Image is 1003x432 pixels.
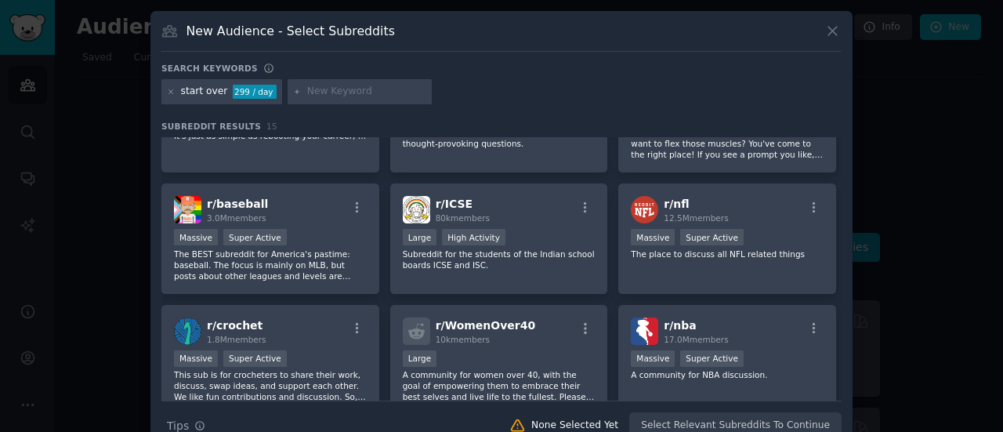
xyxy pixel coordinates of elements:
span: 80k members [436,213,490,223]
div: Massive [631,350,675,367]
span: r/ WomenOver40 [436,319,536,332]
div: Large [403,229,437,245]
div: start over [181,85,228,99]
div: Super Active [223,229,287,245]
input: New Keyword [307,85,426,99]
p: A community for women over 40, with the goal of empowering them to embrace their best selves and ... [403,369,596,402]
span: r/ nfl [664,198,689,210]
span: r/ crochet [207,319,263,332]
div: Super Active [680,350,744,367]
img: nfl [631,196,658,223]
p: Subreddit for the students of the Indian school boards ICSE and ISC. [403,249,596,270]
div: Massive [631,229,675,245]
span: 17.0M members [664,335,728,344]
div: 299 / day [233,85,277,99]
p: r/AskReddit is the place to ask and answer thought-provoking questions. [403,127,596,149]
img: crochet [174,318,201,345]
img: nba [631,318,658,345]
span: 12.5M members [664,213,728,223]
p: Writing Prompts. You're a writer and you just want to flex those muscles? You've come to the righ... [631,127,824,160]
p: This sub is for crocheters to share their work, discuss, swap ideas, and support each other. We l... [174,369,367,402]
div: Super Active [680,229,744,245]
div: High Activity [442,229,505,245]
span: r/ nba [664,319,696,332]
span: 3.0M members [207,213,266,223]
img: ICSE [403,196,430,223]
p: A community for NBA discussion. [631,369,824,380]
img: baseball [174,196,201,223]
div: Large [403,350,437,367]
span: r/ baseball [207,198,268,210]
div: Massive [174,350,218,367]
p: The place to discuss all NFL related things [631,249,824,260]
div: Super Active [223,350,287,367]
span: 15 [266,122,277,131]
span: 1.8M members [207,335,266,344]
p: The BEST subreddit for America's pastime: baseball. The focus is mainly on MLB, but posts about o... [174,249,367,281]
h3: New Audience - Select Subreddits [186,23,395,39]
span: r/ ICSE [436,198,473,210]
h3: Search keywords [161,63,258,74]
span: Subreddit Results [161,121,261,132]
span: 10k members [436,335,490,344]
div: Massive [174,229,218,245]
